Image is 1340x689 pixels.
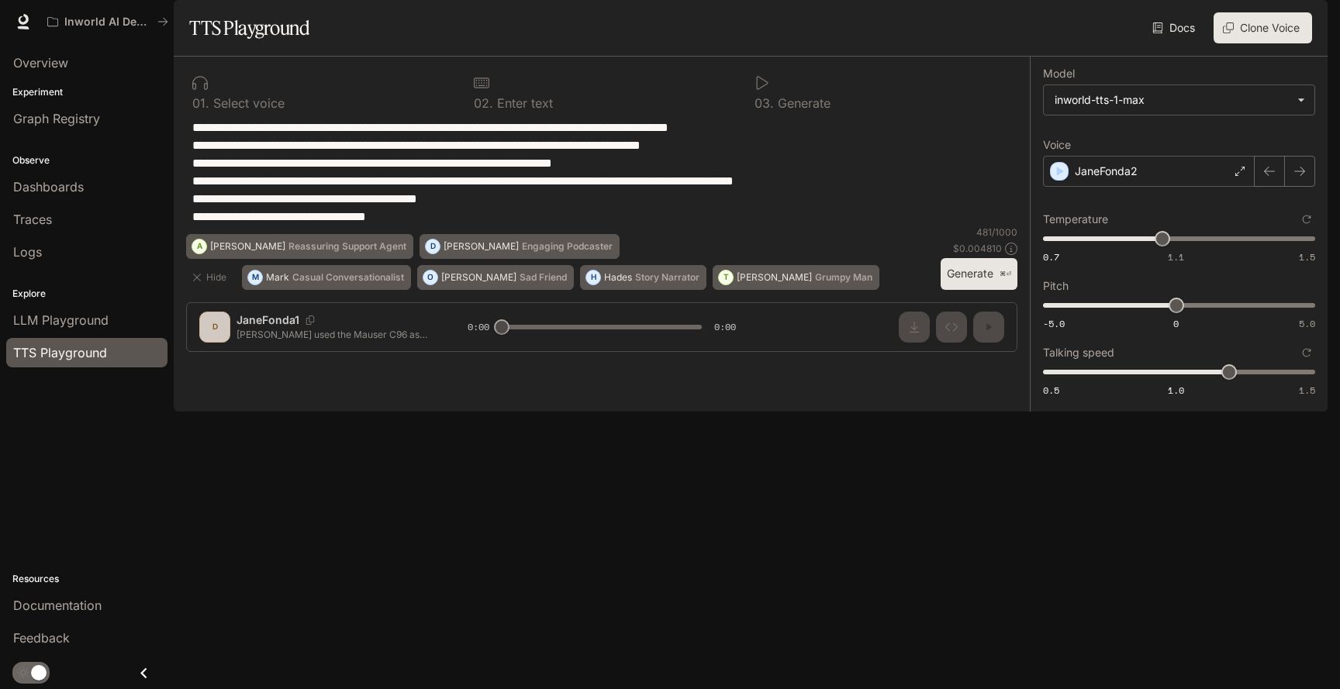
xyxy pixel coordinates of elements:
[192,97,209,109] p: 0 1 .
[1044,85,1314,115] div: inworld-tts-1-max
[941,258,1017,290] button: Generate⌘⏎
[209,97,285,109] p: Select voice
[266,273,289,282] p: Mark
[423,265,437,290] div: O
[1043,250,1059,264] span: 0.7
[186,265,236,290] button: Hide
[1173,317,1179,330] span: 0
[474,97,493,109] p: 0 2 .
[1043,214,1108,225] p: Temperature
[815,273,872,282] p: Grumpy Man
[64,16,151,29] p: Inworld AI Demos
[1168,384,1184,397] span: 1.0
[426,234,440,259] div: D
[604,273,632,282] p: Hades
[737,273,812,282] p: [PERSON_NAME]
[586,265,600,290] div: H
[1298,344,1315,361] button: Reset to default
[1055,92,1290,108] div: inworld-tts-1-max
[242,265,411,290] button: MMarkCasual Conversationalist
[493,97,553,109] p: Enter text
[1168,250,1184,264] span: 1.1
[719,265,733,290] div: T
[420,234,620,259] button: D[PERSON_NAME]Engaging Podcaster
[713,265,879,290] button: T[PERSON_NAME]Grumpy Man
[1149,12,1201,43] a: Docs
[40,6,175,37] button: All workspaces
[1043,68,1075,79] p: Model
[522,242,613,251] p: Engaging Podcaster
[441,273,516,282] p: [PERSON_NAME]
[1075,164,1138,179] p: JaneFonda2
[288,242,406,251] p: Reassuring Support Agent
[1299,250,1315,264] span: 1.5
[1298,211,1315,228] button: Reset to default
[774,97,831,109] p: Generate
[417,265,574,290] button: O[PERSON_NAME]Sad Friend
[444,242,519,251] p: [PERSON_NAME]
[1043,384,1059,397] span: 0.5
[1214,12,1312,43] button: Clone Voice
[248,265,262,290] div: M
[292,273,404,282] p: Casual Conversationalist
[189,12,309,43] h1: TTS Playground
[1299,317,1315,330] span: 5.0
[192,234,206,259] div: A
[520,273,567,282] p: Sad Friend
[1043,317,1065,330] span: -5.0
[1043,281,1069,291] p: Pitch
[580,265,706,290] button: HHadesStory Narrator
[635,273,699,282] p: Story Narrator
[210,242,285,251] p: [PERSON_NAME]
[1043,140,1071,150] p: Voice
[755,97,774,109] p: 0 3 .
[1043,347,1114,358] p: Talking speed
[1000,270,1011,279] p: ⌘⏎
[1299,384,1315,397] span: 1.5
[186,234,413,259] button: A[PERSON_NAME]Reassuring Support Agent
